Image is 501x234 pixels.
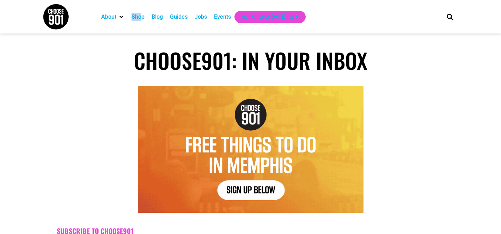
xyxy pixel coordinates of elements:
[152,13,163,21] a: Blog
[98,11,435,23] nav: Main nav
[101,13,116,21] a: About
[214,13,231,21] a: Events
[444,11,456,23] div: Search
[170,13,188,21] a: Guides
[43,48,459,73] h1: Choose901: In Your Inbox
[242,13,299,21] a: Get Choose901 Emails
[98,11,128,23] div: About
[132,13,145,21] a: Shop
[195,13,207,21] a: Jobs
[138,86,363,213] img: Text graphic with "Choose 901" logo. Reads: "7 Things to Do in Memphis This Week. Sign Up Below."...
